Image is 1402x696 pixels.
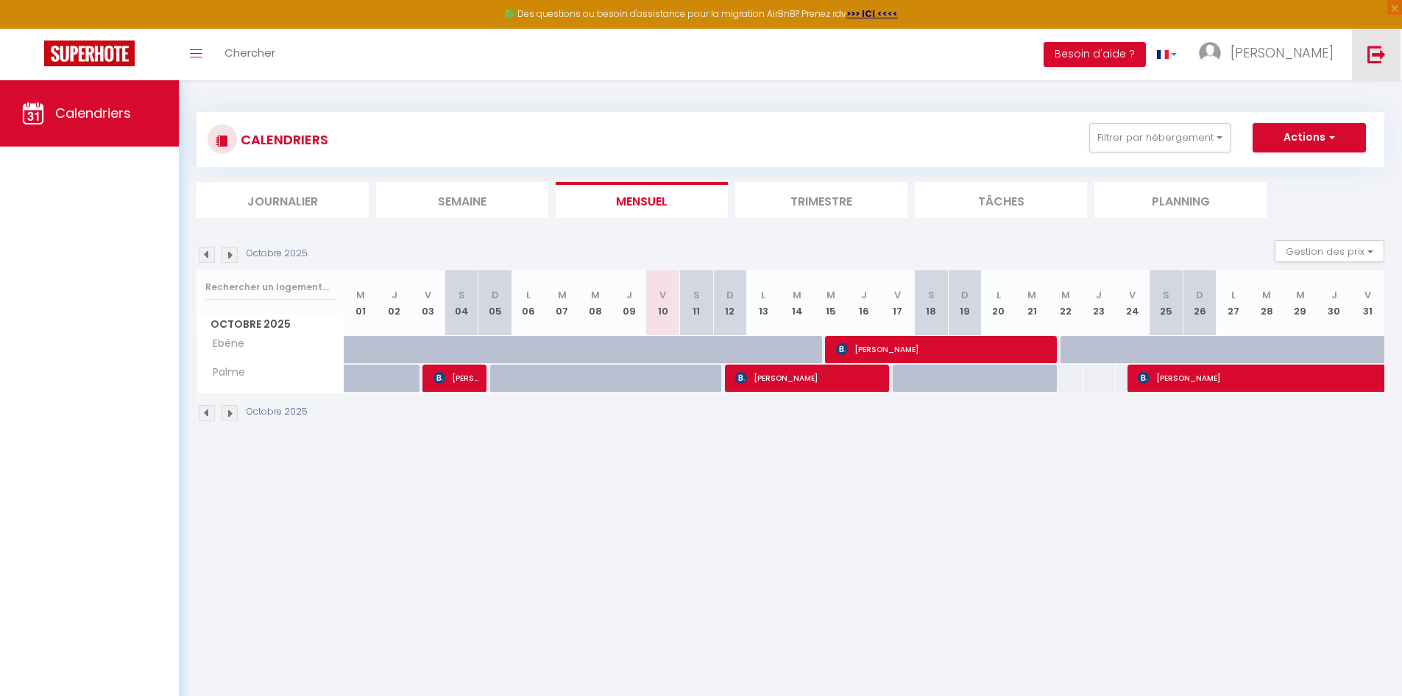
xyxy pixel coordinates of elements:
abbr: J [1331,288,1337,302]
a: >>> ICI <<<< [846,7,898,20]
abbr: M [591,288,600,302]
abbr: D [961,288,969,302]
li: Mensuel [556,182,728,218]
button: Actions [1253,123,1366,152]
th: 23 [1083,270,1116,336]
th: 30 [1317,270,1351,336]
abbr: L [996,288,1001,302]
abbr: M [1027,288,1036,302]
li: Trimestre [735,182,907,218]
th: 21 [1015,270,1049,336]
img: ... [1199,42,1221,64]
abbr: J [1096,288,1102,302]
abbr: V [425,288,431,302]
th: 08 [579,270,613,336]
span: Octobre 2025 [197,314,344,335]
abbr: J [861,288,867,302]
th: 17 [881,270,915,336]
abbr: S [1163,288,1169,302]
button: Gestion des prix [1275,240,1384,262]
abbr: D [492,288,499,302]
abbr: M [558,288,567,302]
th: 01 [344,270,378,336]
th: 29 [1284,270,1317,336]
input: Rechercher un logement... [205,274,336,300]
th: 20 [982,270,1016,336]
abbr: S [693,288,700,302]
abbr: S [928,288,935,302]
abbr: L [761,288,765,302]
th: 07 [545,270,579,336]
th: 09 [612,270,646,336]
span: [PERSON_NAME] [433,364,478,392]
p: Octobre 2025 [247,405,308,419]
abbr: M [826,288,835,302]
th: 25 [1150,270,1183,336]
th: 03 [411,270,445,336]
span: [PERSON_NAME] [1231,43,1334,62]
span: [PERSON_NAME] [735,364,882,392]
a: Chercher [213,29,286,80]
abbr: V [659,288,666,302]
th: 16 [847,270,881,336]
th: 24 [1116,270,1150,336]
span: [PERSON_NAME] [836,335,1050,363]
span: Chercher [224,45,275,60]
span: Palme [199,365,255,381]
th: 05 [478,270,512,336]
abbr: D [1196,288,1203,302]
li: Planning [1094,182,1267,218]
abbr: S [459,288,465,302]
button: Besoin d'aide ? [1044,42,1146,67]
th: 13 [747,270,781,336]
button: Filtrer par hébergement [1089,123,1231,152]
abbr: V [1364,288,1371,302]
th: 06 [511,270,545,336]
th: 28 [1250,270,1284,336]
abbr: V [1129,288,1136,302]
th: 18 [915,270,949,336]
abbr: V [894,288,901,302]
a: ... [PERSON_NAME] [1188,29,1352,80]
abbr: M [1061,288,1070,302]
span: Ebène [199,336,255,352]
th: 27 [1217,270,1250,336]
li: Semaine [376,182,548,218]
abbr: M [793,288,801,302]
abbr: J [392,288,397,302]
th: 12 [713,270,747,336]
abbr: M [1262,288,1271,302]
abbr: M [1296,288,1305,302]
th: 04 [445,270,478,336]
li: Tâches [915,182,1087,218]
th: 15 [814,270,848,336]
th: 19 [948,270,982,336]
th: 22 [1049,270,1083,336]
th: 31 [1350,270,1384,336]
abbr: L [1231,288,1236,302]
th: 26 [1183,270,1217,336]
img: Super Booking [44,41,135,66]
th: 11 [679,270,713,336]
img: logout [1367,45,1386,63]
abbr: L [526,288,531,302]
th: 10 [646,270,680,336]
p: Octobre 2025 [247,247,308,261]
th: 02 [378,270,411,336]
th: 14 [780,270,814,336]
abbr: M [356,288,365,302]
li: Journalier [197,182,369,218]
span: Calendriers [55,104,131,122]
h3: CALENDRIERS [237,123,328,156]
abbr: D [726,288,734,302]
abbr: J [626,288,632,302]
